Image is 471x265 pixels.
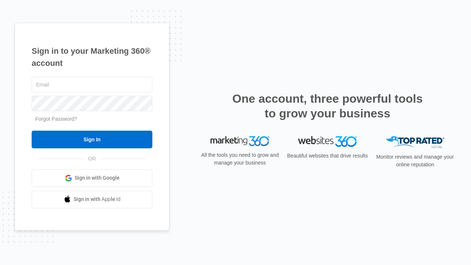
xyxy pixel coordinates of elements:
[32,45,152,69] h1: Sign in to your Marketing 360® account
[32,77,152,92] input: Email
[286,152,369,160] p: Beautiful websites that drive results
[75,174,120,182] span: Sign in with Google
[374,153,456,169] p: Monitor reviews and manage your online reputation
[199,151,281,167] p: All the tools you need to grow and manage your business
[32,169,152,187] a: Sign in with Google
[32,191,152,208] a: Sign in with Apple Id
[230,91,425,121] h2: One account, three powerful tools to grow your business
[386,136,445,148] img: Top Rated Local
[74,195,121,203] span: Sign in with Apple Id
[83,155,101,163] span: OR
[298,136,357,147] img: Websites 360
[32,131,152,148] input: Sign In
[210,136,269,146] img: Marketing 360
[35,116,77,122] a: Forgot Password?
